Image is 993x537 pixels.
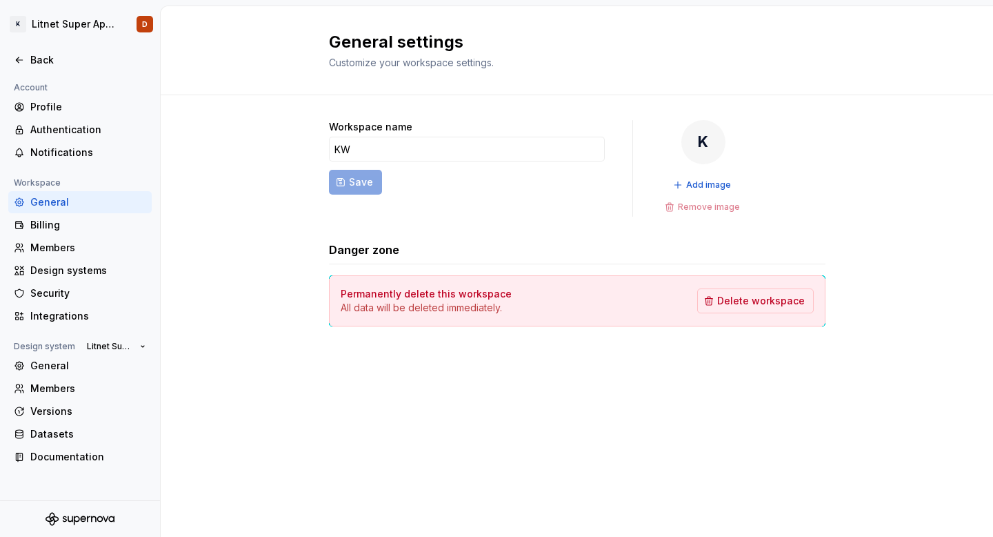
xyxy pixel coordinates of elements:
div: Workspace [8,175,66,191]
a: Design systems [8,260,152,282]
div: Account [8,79,53,96]
a: Members [8,378,152,400]
a: Members [8,237,152,259]
a: General [8,191,152,213]
h2: General settings [329,31,809,53]
div: K [681,120,725,164]
h4: Permanently delete this workspace [341,287,512,301]
div: General [30,359,146,373]
a: Security [8,282,152,304]
a: Versions [8,400,152,422]
button: Add image [669,175,737,195]
div: Litnet Super App 2.0. [32,17,120,31]
a: Back [8,49,152,71]
a: Authentication [8,119,152,141]
div: Datasets [30,427,146,441]
a: Integrations [8,305,152,327]
h3: Danger zone [329,242,399,258]
button: Delete workspace [697,289,814,313]
div: Security [30,286,146,300]
div: Authentication [30,123,146,137]
a: Notifications [8,141,152,164]
div: Members [30,382,146,396]
div: Documentation [30,450,146,464]
div: Design systems [30,264,146,277]
div: Members [30,241,146,255]
a: Profile [8,96,152,118]
div: Profile [30,100,146,114]
span: Add image [686,179,731,191]
a: Billing [8,214,152,236]
div: Integrations [30,309,146,323]
div: Versions [30,404,146,418]
div: K [10,16,26,32]
div: Back [30,53,146,67]
a: Datasets [8,423,152,445]
div: Billing [30,218,146,232]
div: Design system [8,338,81,355]
p: All data will be deleted immediately. [341,301,512,315]
svg: Supernova Logo [46,512,114,526]
span: Litnet Super App 2.0. [87,341,134,352]
span: Customize your workspace settings. [329,57,494,68]
a: Documentation [8,446,152,468]
span: Delete workspace [717,294,805,308]
a: General [8,355,152,377]
label: Workspace name [329,120,412,134]
div: General [30,195,146,209]
div: D [142,19,148,30]
button: KLitnet Super App 2.0.D [3,9,157,39]
div: Notifications [30,146,146,159]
